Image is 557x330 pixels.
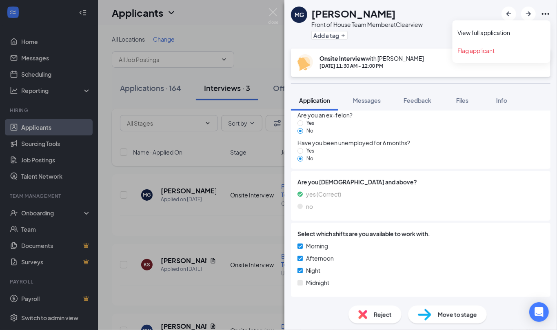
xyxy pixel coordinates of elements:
div: MG [295,11,304,19]
span: Midnight [306,278,329,287]
h1: [PERSON_NAME] [311,7,396,20]
span: yes (Correct) [306,190,341,199]
span: No [303,155,317,162]
div: Front of House Team Member at Clearview [311,20,423,29]
button: PlusAdd a tag [311,31,348,40]
svg: ArrowLeftNew [504,9,514,19]
span: Move to stage [438,310,477,319]
span: no [306,202,313,211]
div: [DATE] 11:30 AM - 12:00 PM [320,62,424,69]
span: Yes [303,148,317,154]
span: No [303,128,317,134]
span: Files [456,97,468,104]
button: ArrowLeftNew [502,7,516,21]
span: Night [306,266,320,275]
span: Reject [374,310,392,319]
div: Open Intercom Messenger [529,302,549,322]
span: Afternoon [306,254,334,263]
button: ArrowRight [521,7,536,21]
span: Info [496,97,507,104]
span: Yes [303,120,317,126]
span: Have you been unemployed for 6 months? [297,138,544,147]
div: with [PERSON_NAME] [320,54,424,62]
span: Messages [353,97,381,104]
a: View full application [457,29,546,37]
span: Morning [306,241,328,250]
svg: ArrowRight [524,9,533,19]
span: Select which shifts are you available to work with. [297,229,430,238]
b: Onsite Interview [320,55,366,62]
span: Application [299,97,330,104]
span: Are you an ex-felon? [297,111,544,120]
svg: Plus [341,33,346,38]
span: Feedback [404,97,431,104]
span: Are you [DEMOGRAPHIC_DATA] and above? [297,177,417,186]
svg: Ellipses [541,9,550,19]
